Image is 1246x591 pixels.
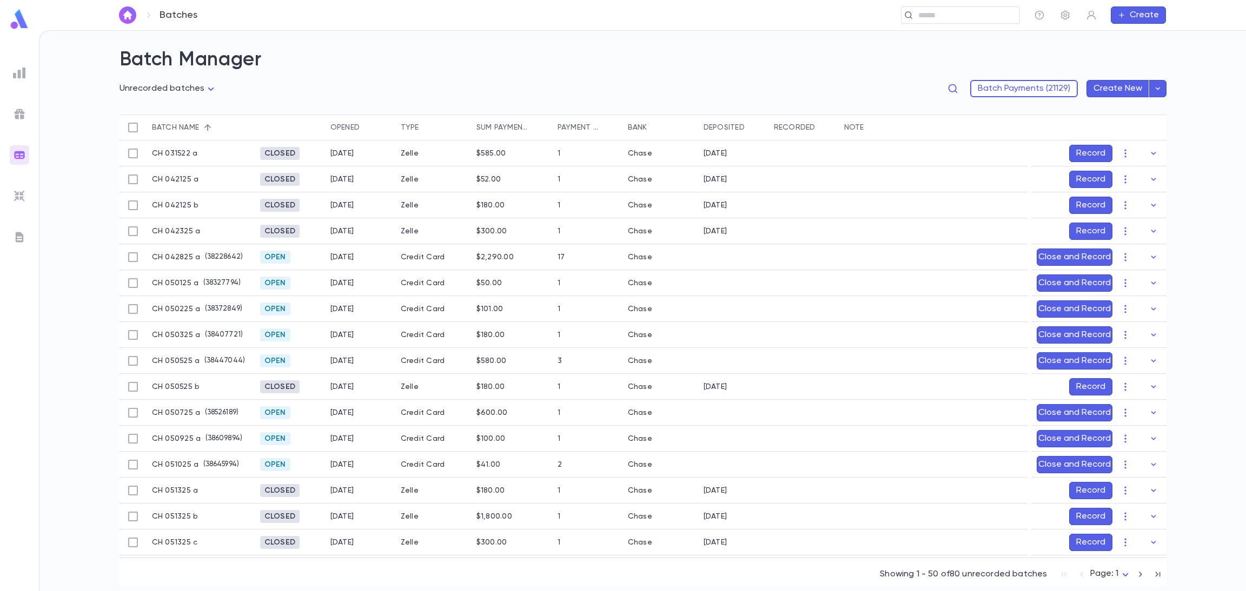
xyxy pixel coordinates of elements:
[704,149,727,158] div: 3/15/2022
[628,115,647,140] div: Bank
[260,484,300,497] div: Closed 5/13/2025
[13,149,26,162] img: batches_gradient.0a22e14384a92aa4cd678275c0c39cc4.svg
[330,460,354,469] div: 5/10/2025
[152,357,200,365] p: CH 050525 a
[628,149,652,158] div: Chase
[395,400,471,426] div: Credit Card
[330,115,360,140] div: Opened
[395,426,471,452] div: Credit Card
[476,279,502,287] div: $50.00
[558,408,560,417] div: 1
[552,115,622,140] div: Payment qty
[476,305,503,313] div: $101.00
[260,331,290,339] span: Open
[395,452,471,478] div: Credit Card
[13,66,26,79] img: reports_grey.c525e4749d1bce6a11f5fe2a8de1b229.svg
[395,166,471,192] div: Zelle
[1037,300,1112,318] button: Close and Record
[704,486,727,495] div: 5/13/2025
[1069,145,1112,162] button: Record
[395,322,471,348] div: Credit Card
[1090,566,1131,582] div: Page: 1
[395,140,471,166] div: Zelle
[628,382,652,391] div: Chase
[201,304,242,314] p: ( 38372849 )
[395,478,471,503] div: Zelle
[260,305,290,313] span: Open
[121,11,134,19] img: home_white.a664292cf8c1dea59945f0da9f25487c.svg
[628,305,652,313] div: Chase
[1069,508,1112,525] button: Record
[476,460,501,469] div: $41.00
[260,279,290,287] span: Open
[558,115,600,140] div: Payment qty
[160,9,197,21] p: Batches
[330,408,354,417] div: 5/7/2025
[395,270,471,296] div: Credit Card
[600,119,617,136] button: Sort
[476,253,514,261] div: $2,290.00
[13,190,26,203] img: imports_grey.530a8a0e642e233f2baf0ef88e8c9fcb.svg
[628,331,652,339] div: Chase
[558,460,562,469] div: 2
[558,279,560,287] div: 1
[152,175,199,184] p: CH 042125 a
[260,512,300,521] span: Closed
[880,569,1047,580] p: Showing 1 - 50 of 80 unrecorded batches
[628,408,652,417] div: Chase
[330,357,354,365] div: 5/5/2025
[260,538,300,547] span: Closed
[152,305,201,313] p: CH 050225 a
[558,175,560,184] div: 1
[200,355,245,366] p: ( 38447044 )
[201,252,243,263] p: ( 38228642 )
[260,510,300,523] div: Closed 5/13/2025
[260,225,300,238] div: Closed 4/23/2025
[476,227,507,236] div: $300.00
[330,486,354,495] div: 5/13/2025
[628,538,652,547] div: Chase
[395,218,471,244] div: Zelle
[152,201,199,210] p: CH 042125 b
[401,115,419,140] div: Type
[558,512,560,521] div: 1
[1111,6,1166,24] button: Create
[1090,569,1118,578] span: Page: 1
[839,115,947,140] div: Note
[152,434,201,443] p: CH 050925 a
[704,227,727,236] div: 4/23/2025
[330,331,354,339] div: 5/3/2025
[745,119,762,136] button: Sort
[330,201,354,210] div: 4/21/2025
[704,382,727,391] div: 5/5/2025
[476,434,506,443] div: $100.00
[395,374,471,400] div: Zelle
[558,357,562,365] div: 3
[395,244,471,270] div: Credit Card
[704,512,727,521] div: 5/13/2025
[476,175,501,184] div: $52.00
[476,149,506,158] div: $585.00
[558,253,565,261] div: 17
[558,149,560,158] div: 1
[120,84,205,93] span: Unrecorded batches
[330,538,354,547] div: 5/13/2025
[1069,378,1112,395] button: Record
[1037,456,1112,473] button: Close and Record
[13,231,26,244] img: letters_grey.7941b92b52307dd3b8a917253454ce1c.svg
[260,536,300,549] div: Closed 5/13/2025
[1069,171,1112,188] button: Record
[628,175,652,184] div: Chase
[471,115,552,140] div: Sum payments
[152,512,198,521] p: CH 051325 b
[558,201,560,210] div: 1
[704,201,727,210] div: 4/21/2025
[1069,197,1112,214] button: Record
[9,9,30,30] img: logo
[330,279,354,287] div: 5/1/2025
[260,175,300,184] span: Closed
[558,305,560,313] div: 1
[970,80,1078,97] button: Batch Payments (21129)
[558,331,560,339] div: 1
[147,115,255,140] div: Batch name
